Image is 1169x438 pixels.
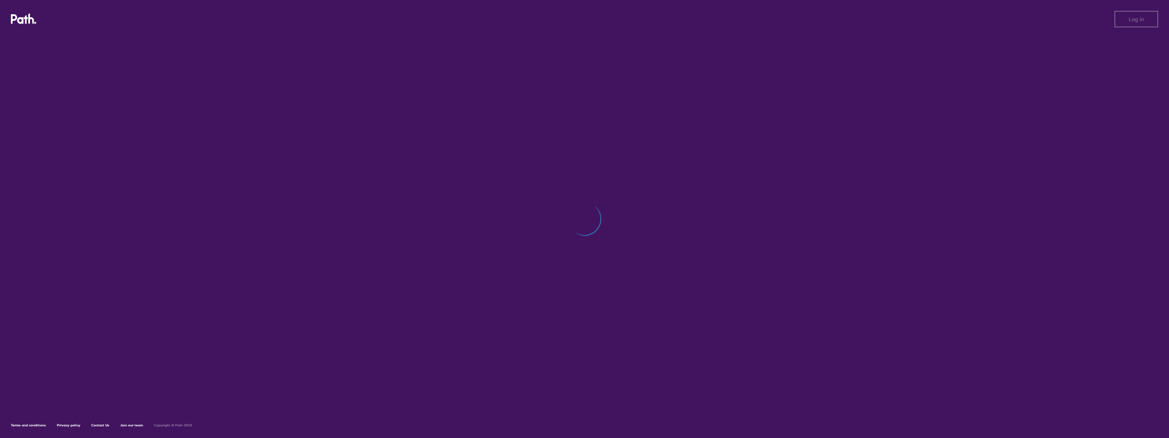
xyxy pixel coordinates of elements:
[1115,11,1158,27] button: Log in
[11,423,46,427] a: Terms and conditions
[120,423,143,427] a: Join our team
[91,423,109,427] a: Contact Us
[57,423,80,427] a: Privacy policy
[1129,16,1144,22] span: Log in
[154,423,192,427] h6: Copyright © Path 2018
